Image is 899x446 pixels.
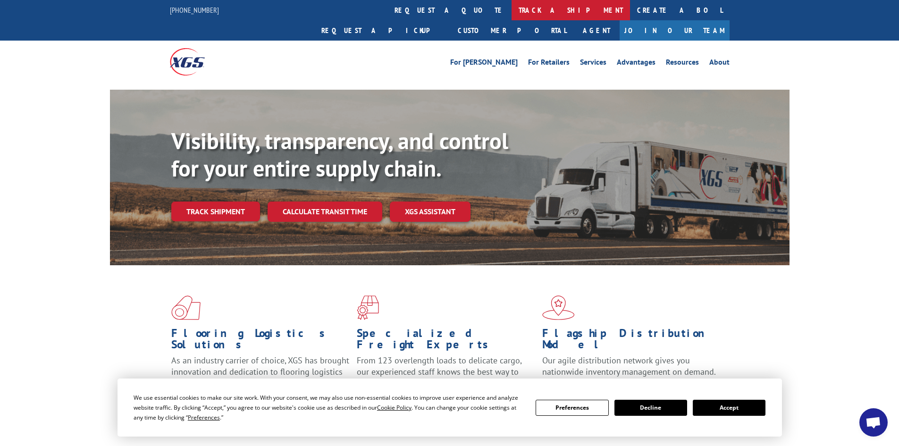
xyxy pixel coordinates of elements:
[377,404,412,412] span: Cookie Policy
[573,20,620,41] a: Agent
[859,408,888,437] div: Open chat
[118,379,782,437] div: Cookie Consent Prompt
[188,413,220,421] span: Preferences
[357,355,535,397] p: From 123 overlength loads to delicate cargo, our experienced staff knows the best way to move you...
[314,20,451,41] a: Request a pickup
[451,20,573,41] a: Customer Portal
[450,59,518,69] a: For [PERSON_NAME]
[614,400,687,416] button: Decline
[268,202,382,222] a: Calculate transit time
[357,295,379,320] img: xgs-icon-focused-on-flooring-red
[542,355,716,377] span: Our agile distribution network gives you nationwide inventory management on demand.
[170,5,219,15] a: [PHONE_NUMBER]
[617,59,655,69] a: Advantages
[536,400,608,416] button: Preferences
[171,328,350,355] h1: Flooring Logistics Solutions
[357,328,535,355] h1: Specialized Freight Experts
[580,59,606,69] a: Services
[390,202,471,222] a: XGS ASSISTANT
[620,20,730,41] a: Join Our Team
[542,295,575,320] img: xgs-icon-flagship-distribution-model-red
[666,59,699,69] a: Resources
[171,202,260,221] a: Track shipment
[171,126,508,183] b: Visibility, transparency, and control for your entire supply chain.
[542,328,721,355] h1: Flagship Distribution Model
[134,393,524,422] div: We use essential cookies to make our site work. With your consent, we may also use non-essential ...
[171,295,201,320] img: xgs-icon-total-supply-chain-intelligence-red
[171,355,349,388] span: As an industry carrier of choice, XGS has brought innovation and dedication to flooring logistics...
[528,59,570,69] a: For Retailers
[693,400,765,416] button: Accept
[709,59,730,69] a: About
